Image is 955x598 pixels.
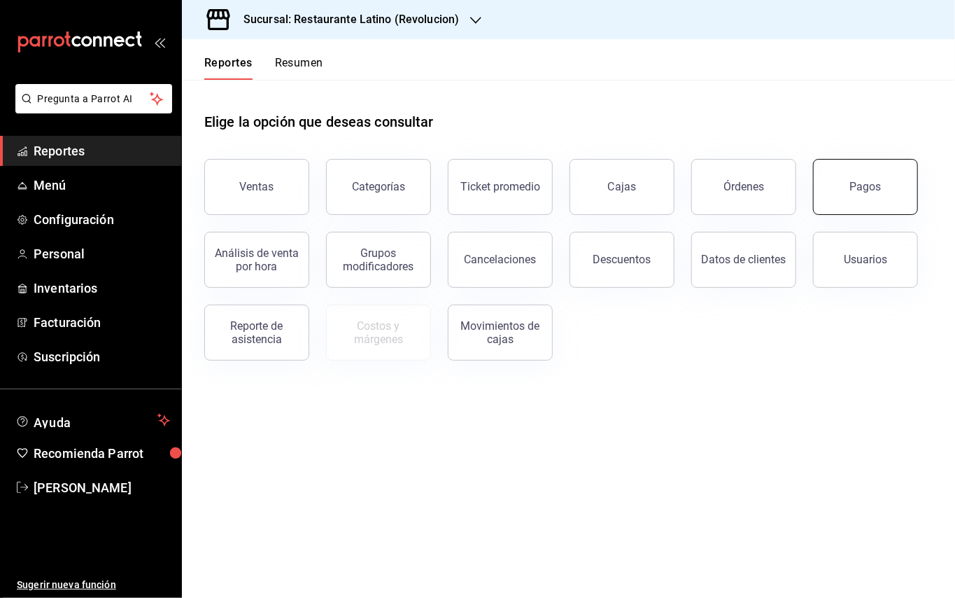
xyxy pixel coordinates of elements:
[813,232,918,288] button: Usuarios
[850,180,882,193] div: Pagos
[34,141,170,160] span: Reportes
[335,319,422,346] div: Costos y márgenes
[593,253,651,266] div: Descuentos
[240,180,274,193] div: Ventas
[326,305,431,361] button: Contrata inventarios para ver este reporte
[34,313,170,332] span: Facturación
[204,56,323,80] div: navigation tabs
[352,180,405,193] div: Categorías
[154,36,165,48] button: open_drawer_menu
[608,179,637,195] div: Cajas
[204,232,309,288] button: Análisis de venta por hora
[213,246,300,273] div: Análisis de venta por hora
[691,159,796,215] button: Órdenes
[204,159,309,215] button: Ventas
[34,412,152,429] span: Ayuda
[691,232,796,288] button: Datos de clientes
[448,305,553,361] button: Movimientos de cajas
[34,478,170,497] span: [PERSON_NAME]
[460,180,540,193] div: Ticket promedio
[34,279,170,298] span: Inventarios
[570,159,674,215] a: Cajas
[34,444,170,463] span: Recomienda Parrot
[204,111,434,132] h1: Elige la opción que deseas consultar
[570,232,674,288] button: Descuentos
[723,180,764,193] div: Órdenes
[335,246,422,273] div: Grupos modificadores
[204,56,253,80] button: Reportes
[448,159,553,215] button: Ticket promedio
[448,232,553,288] button: Cancelaciones
[213,319,300,346] div: Reporte de asistencia
[10,102,172,116] a: Pregunta a Parrot AI
[34,210,170,229] span: Configuración
[326,159,431,215] button: Categorías
[465,253,537,266] div: Cancelaciones
[34,347,170,366] span: Suscripción
[844,253,887,266] div: Usuarios
[38,92,150,106] span: Pregunta a Parrot AI
[34,244,170,263] span: Personal
[275,56,323,80] button: Resumen
[232,11,459,28] h3: Sucursal: Restaurante Latino (Revolucion)
[15,84,172,113] button: Pregunta a Parrot AI
[813,159,918,215] button: Pagos
[34,176,170,195] span: Menú
[457,319,544,346] div: Movimientos de cajas
[204,305,309,361] button: Reporte de asistencia
[702,253,786,266] div: Datos de clientes
[326,232,431,288] button: Grupos modificadores
[17,578,170,592] span: Sugerir nueva función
